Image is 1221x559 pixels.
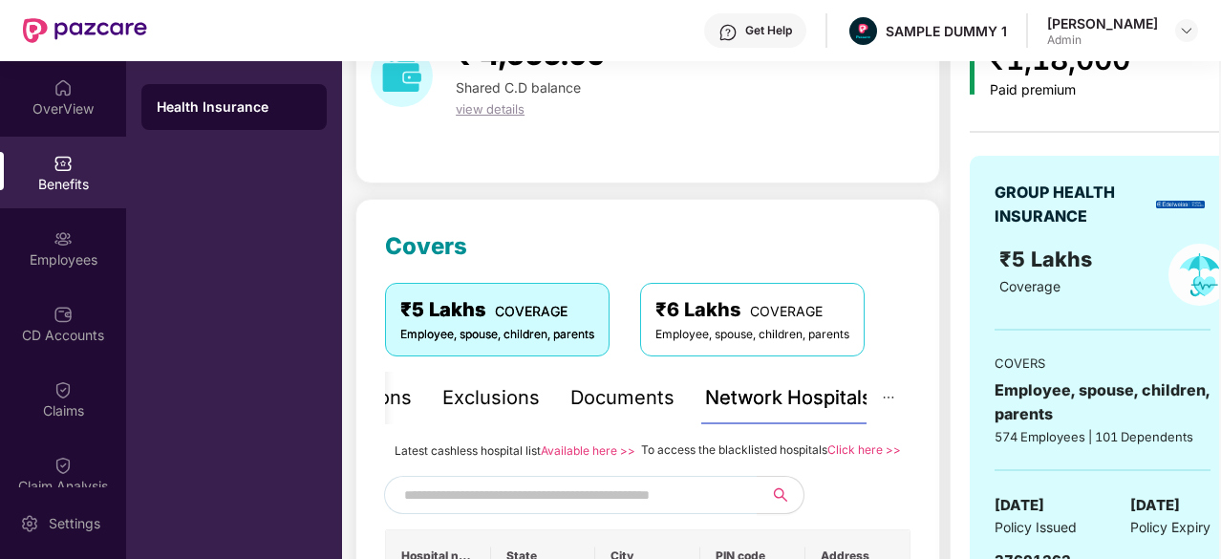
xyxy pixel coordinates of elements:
[371,45,433,107] img: download
[655,295,849,325] div: ₹6 Lakhs
[757,487,803,503] span: search
[999,278,1060,294] span: Coverage
[456,37,605,72] span: ₹ 4,566.00
[995,181,1149,228] div: GROUP HEALTH INSURANCE
[456,79,581,96] span: Shared C.D balance
[641,442,827,457] span: To access the blacklisted hospitals
[400,326,594,344] div: Employee, spouse, children, parents
[849,17,877,45] img: Pazcare_Alternative_logo-01-01.png
[999,247,1098,271] span: ₹5 Lakhs
[570,383,675,413] div: Documents
[750,303,823,319] span: COVERAGE
[995,354,1210,373] div: COVERS
[995,517,1077,538] span: Policy Issued
[157,97,311,117] div: Health Insurance
[456,101,525,117] span: view details
[385,232,467,260] span: Covers
[705,383,872,413] div: Network Hospitals
[882,391,895,404] span: ellipsis
[43,514,106,533] div: Settings
[995,494,1044,517] span: [DATE]
[1130,494,1180,517] span: [DATE]
[655,326,849,344] div: Employee, spouse, children, parents
[442,383,540,413] div: Exclusions
[718,23,738,42] img: svg+xml;base64,PHN2ZyBpZD0iSGVscC0zMngzMiIgeG1sbnM9Imh0dHA6Ly93d3cudzMub3JnLzIwMDAvc3ZnIiB3aWR0aD...
[54,78,73,97] img: svg+xml;base64,PHN2ZyBpZD0iSG9tZSIgeG1sbnM9Imh0dHA6Ly93d3cudzMub3JnLzIwMDAvc3ZnIiB3aWR0aD0iMjAiIG...
[1179,23,1194,38] img: svg+xml;base64,PHN2ZyBpZD0iRHJvcGRvd24tMzJ4MzIiIHhtbG5zPSJodHRwOi8vd3d3LnczLm9yZy8yMDAwL3N2ZyIgd2...
[886,22,1007,40] div: SAMPLE DUMMY 1
[495,303,568,319] span: COVERAGE
[757,476,804,514] button: search
[995,427,1210,446] div: 574 Employees | 101 Dependents
[400,295,594,325] div: ₹5 Lakhs
[990,82,1130,98] div: Paid premium
[54,229,73,248] img: svg+xml;base64,PHN2ZyBpZD0iRW1wbG95ZWVzIiB4bWxucz0iaHR0cDovL3d3dy53My5vcmcvMjAwMC9zdmciIHdpZHRoPS...
[867,372,910,424] button: ellipsis
[20,514,39,533] img: svg+xml;base64,PHN2ZyBpZD0iU2V0dGluZy0yMHgyMCIgeG1sbnM9Imh0dHA6Ly93d3cudzMub3JnLzIwMDAvc3ZnIiB3aW...
[54,380,73,399] img: svg+xml;base64,PHN2ZyBpZD0iQ2xhaW0iIHhtbG5zPSJodHRwOi8vd3d3LnczLm9yZy8yMDAwL3N2ZyIgd2lkdGg9IjIwIi...
[54,456,73,475] img: svg+xml;base64,PHN2ZyBpZD0iQ2xhaW0iIHhtbG5zPSJodHRwOi8vd3d3LnczLm9yZy8yMDAwL3N2ZyIgd2lkdGg9IjIwIi...
[23,18,147,43] img: New Pazcare Logo
[54,154,73,173] img: svg+xml;base64,PHN2ZyBpZD0iQmVuZWZpdHMiIHhtbG5zPSJodHRwOi8vd3d3LnczLm9yZy8yMDAwL3N2ZyIgd2lkdGg9Ij...
[1047,14,1158,32] div: [PERSON_NAME]
[745,23,792,38] div: Get Help
[970,47,975,95] img: icon
[541,443,635,458] a: Available here >>
[827,442,901,457] a: Click here >>
[1130,517,1210,538] span: Policy Expiry
[54,305,73,324] img: svg+xml;base64,PHN2ZyBpZD0iQ0RfQWNjb3VudHMiIGRhdGEtbmFtZT0iQ0QgQWNjb3VudHMiIHhtbG5zPSJodHRwOi8vd3...
[1047,32,1158,48] div: Admin
[995,378,1210,426] div: Employee, spouse, children, parents
[395,443,541,458] span: Latest cashless hospital list
[1156,201,1205,208] img: insurerLogo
